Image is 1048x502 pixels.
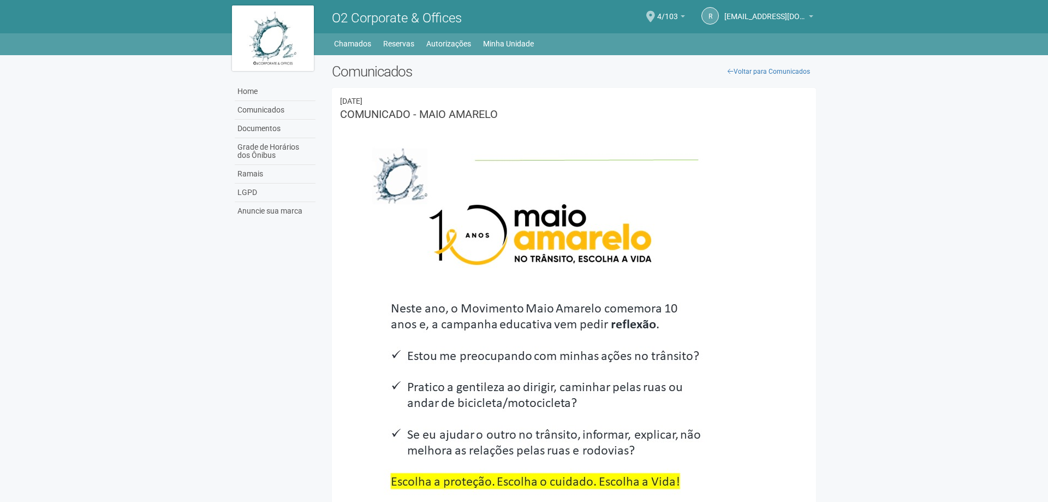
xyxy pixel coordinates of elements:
span: O2 Corporate & Offices [332,10,462,26]
a: Reservas [383,36,414,51]
h2: Comunicados [332,63,816,80]
div: 08/05/2023 12:33 [340,96,808,106]
a: Comunicados [235,101,315,120]
a: Voltar para Comunicados [722,63,816,80]
a: Anuncie sua marca [235,202,315,220]
a: [EMAIL_ADDRESS][DOMAIN_NAME] [724,14,813,22]
a: r [701,7,719,25]
a: LGPD [235,184,315,202]
h3: COMUNICADO - MAIO AMARELO [340,109,808,120]
a: Ramais [235,165,315,184]
img: logo.jpg [232,5,314,71]
span: riodejaneiro.o2corporate@regus.com [724,2,806,21]
a: Chamados [334,36,371,51]
span: 4/103 [657,2,678,21]
a: Autorizações [426,36,471,51]
a: Grade de Horários dos Ônibus [235,138,315,165]
a: Home [235,82,315,101]
a: Documentos [235,120,315,138]
a: Minha Unidade [483,36,534,51]
a: 4/103 [657,14,685,22]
